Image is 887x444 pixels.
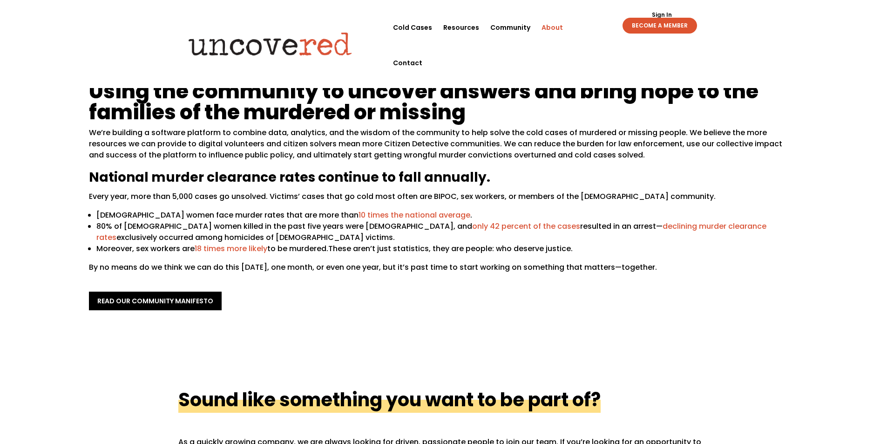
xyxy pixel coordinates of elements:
[89,191,716,202] span: Every year, more than 5,000 cases go unsolved. Victims’ cases that go cold most often are BIPOC, ...
[490,10,530,45] a: Community
[359,210,470,220] a: 10 times the national average
[89,81,799,127] h1: Using the community to uncover answers and bring hope to the families of the murdered or missing
[443,10,479,45] a: Resources
[96,210,472,220] span: [DEMOGRAPHIC_DATA] women face murder rates that are more than .
[89,168,490,186] span: National murder clearance rates continue to fall annually.
[96,221,766,243] span: 80% of [DEMOGRAPHIC_DATA] women killed in the past five years were [DEMOGRAPHIC_DATA], and result...
[96,243,328,254] span: Moreover, sex workers are to be murdered.
[623,18,697,34] a: BECOME A MEMBER
[96,221,766,243] a: declining murder clearance rates
[647,12,677,18] a: Sign In
[181,26,360,62] img: Uncovered logo
[393,10,432,45] a: Cold Cases
[195,243,267,254] a: 18 times more likely
[89,292,222,310] a: read our community manifesto
[89,262,657,273] span: By no means do we think we can do this [DATE], one month, or even one year, but it’s past time to...
[393,45,422,81] a: Contact
[89,127,799,168] p: We’re building a software platform to combine data, analytics, and the wisdom of the community to...
[328,243,573,254] span: These aren’t just statistics, they are people: who deserve justice.
[542,10,563,45] a: About
[178,387,601,413] h2: Sound like something you want to be part of?
[472,221,580,232] a: only 42 percent of the cases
